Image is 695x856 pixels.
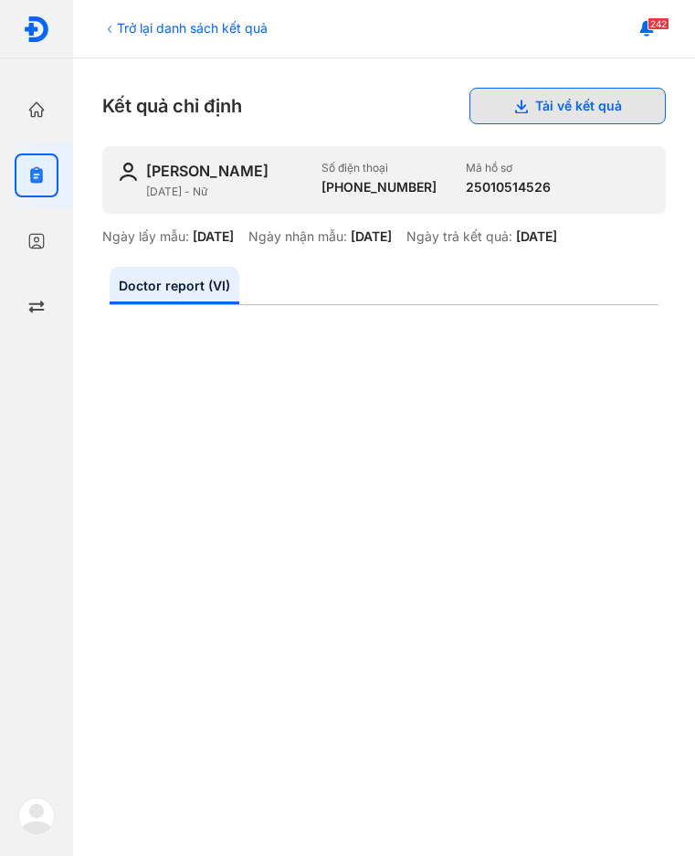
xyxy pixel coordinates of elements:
div: 25010514526 [466,179,551,196]
img: logo [23,16,50,43]
div: [PERSON_NAME] [146,161,269,181]
div: Ngày nhận mẫu: [248,228,347,245]
div: Trở lại danh sách kết quả [102,18,268,37]
img: logo [18,798,55,834]
div: Kết quả chỉ định [102,88,666,124]
div: [DATE] [516,228,557,245]
div: Mã hồ sơ [466,161,551,175]
div: [DATE] [193,228,234,245]
div: Ngày lấy mẫu: [102,228,189,245]
img: user-icon [117,161,139,183]
div: [PHONE_NUMBER] [321,179,437,196]
div: [DATE] [351,228,392,245]
div: Số điện thoại [321,161,437,175]
a: Doctor report (VI) [110,267,239,304]
div: Ngày trả kết quả: [406,228,512,245]
button: Tải về kết quả [469,88,666,124]
div: [DATE] - Nữ [146,185,307,199]
span: 242 [648,17,669,30]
